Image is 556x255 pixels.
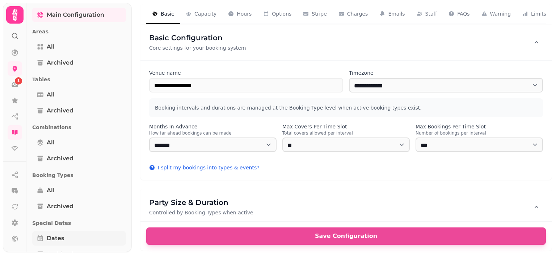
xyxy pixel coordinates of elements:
p: Total covers allowed per interval [282,130,410,136]
a: Archived [32,55,126,70]
span: Staff [425,10,437,17]
button: Save Configuration [146,227,546,245]
span: Archived [47,106,73,115]
span: Archived [47,154,73,163]
span: Capacity [194,10,216,17]
span: All [47,42,55,51]
span: Dates [47,234,64,243]
a: Archived [32,103,126,118]
a: 1 [8,77,22,92]
a: Archived [32,151,126,166]
button: I split my bookings into types & events? [149,164,260,171]
span: FAQs [457,10,469,17]
button: Options [257,4,297,24]
span: Emails [388,10,405,17]
button: FAQs [443,4,475,24]
p: Booking intervals and durations are managed at the Booking Type level when active booking types e... [155,104,537,111]
span: Basic [161,10,174,17]
span: Options [272,10,291,17]
p: Core settings for your booking system [149,44,246,52]
button: Emails [374,4,410,24]
button: Basic [146,4,180,24]
p: How far ahead bookings can be made [149,130,277,136]
label: Max Covers Per Time Slot [282,123,410,130]
p: Number of bookings per interval [416,130,543,136]
button: Charges [333,4,374,24]
label: Max Bookings Per Time Slot [416,123,543,130]
span: Main Configuration [47,11,104,19]
button: Capacity [180,4,222,24]
span: 1 [17,78,20,83]
h3: Party Size & Duration [149,197,253,207]
span: Warning [490,10,511,17]
span: All [47,138,55,147]
a: All [32,135,126,150]
button: Warning [476,4,517,24]
label: Timezone [349,69,543,77]
h3: Basic Configuration [149,33,246,43]
p: Tables [32,73,126,86]
label: Venue name [149,69,343,77]
p: Controlled by Booking Types when active [149,209,253,216]
span: Archived [47,58,73,67]
label: Months In Advance [149,123,277,130]
button: Limits [517,4,552,24]
span: Stripe [312,10,327,17]
p: Combinations [32,121,126,134]
a: Dates [32,231,126,246]
button: Staff [411,4,443,24]
a: Main Configuration [32,8,126,22]
span: Hours [237,10,252,17]
span: Limits [531,10,546,17]
button: Stripe [297,4,333,24]
p: Special Dates [32,217,126,230]
button: Hours [222,4,257,24]
a: Archived [32,199,126,214]
span: Save Configuration [155,233,537,239]
span: All [47,186,55,195]
a: All [32,40,126,54]
p: Booking Types [32,169,126,182]
span: All [47,90,55,99]
a: All [32,87,126,102]
a: All [32,183,126,198]
span: Archived [47,202,73,211]
span: Charges [347,10,368,17]
p: Areas [32,25,126,38]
